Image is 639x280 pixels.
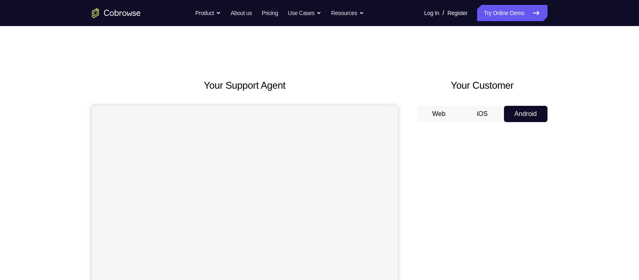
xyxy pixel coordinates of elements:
[195,5,221,21] button: Product
[92,78,398,93] h2: Your Support Agent
[504,106,547,122] button: Android
[231,5,252,21] a: About us
[477,5,547,21] a: Try Online Demo
[417,106,461,122] button: Web
[417,78,547,93] h2: Your Customer
[288,5,321,21] button: Use Cases
[262,5,278,21] a: Pricing
[331,5,364,21] button: Resources
[424,5,439,21] a: Log In
[92,8,141,18] a: Go to the home page
[460,106,504,122] button: iOS
[443,8,444,18] span: /
[447,5,467,21] a: Register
